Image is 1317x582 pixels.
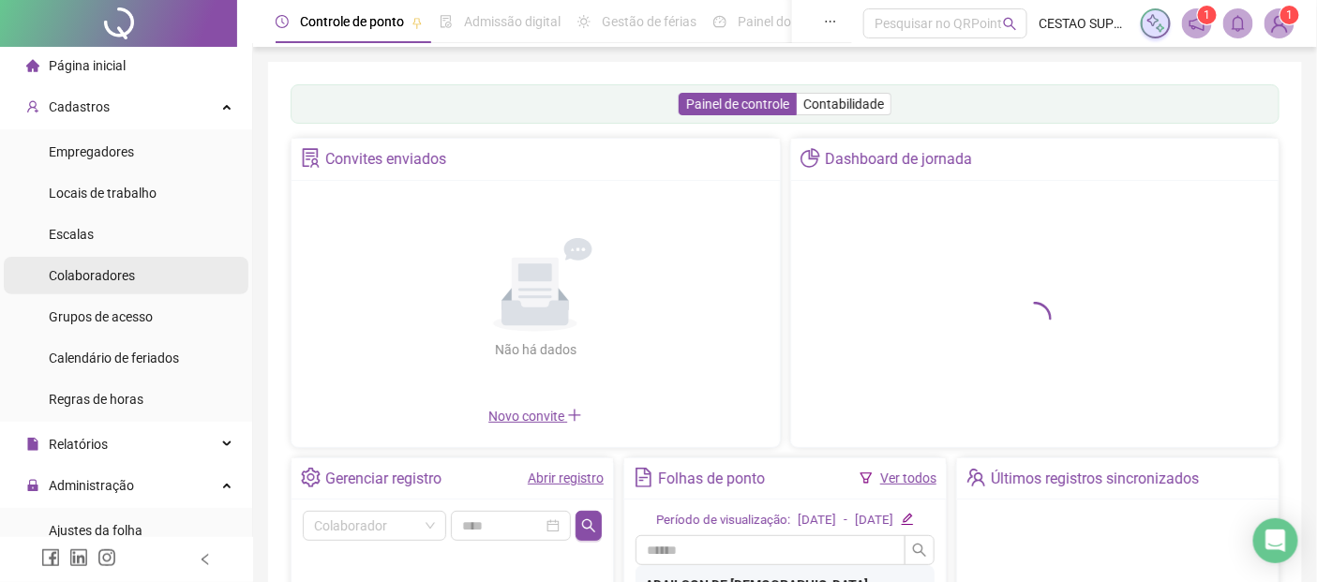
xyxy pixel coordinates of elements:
[844,511,847,530] div: -
[49,99,110,114] span: Cadastros
[26,438,39,451] span: file
[69,548,88,567] span: linkedin
[855,511,893,530] div: [DATE]
[528,470,604,485] a: Abrir registro
[49,478,134,493] span: Administração
[577,15,591,28] span: sun
[49,268,135,283] span: Colaboradores
[276,15,289,28] span: clock-circle
[26,100,39,113] span: user-add
[325,463,441,495] div: Gerenciar registro
[1003,17,1017,31] span: search
[634,468,653,487] span: file-text
[1189,15,1205,32] span: notification
[464,14,561,29] span: Admissão digital
[41,548,60,567] span: facebook
[26,479,39,492] span: lock
[803,97,884,112] span: Contabilidade
[49,186,157,201] span: Locais de trabalho
[713,15,726,28] span: dashboard
[798,511,836,530] div: [DATE]
[1287,8,1294,22] span: 1
[912,543,927,558] span: search
[199,553,212,566] span: left
[1145,13,1166,34] img: sparkle-icon.fc2bf0ac1784a2077858766a79e2daf3.svg
[26,59,39,72] span: home
[440,15,453,28] span: file-done
[825,143,972,175] div: Dashboard de jornada
[49,523,142,538] span: Ajustes da folha
[49,227,94,242] span: Escalas
[824,15,837,28] span: ellipsis
[1018,302,1052,336] span: loading
[1230,15,1247,32] span: bell
[801,148,820,168] span: pie-chart
[1280,6,1299,24] sup: Atualize o seu contato no menu Meus Dados
[602,14,696,29] span: Gestão de férias
[1198,6,1217,24] sup: 1
[1205,8,1211,22] span: 1
[860,471,873,485] span: filter
[412,17,423,28] span: pushpin
[567,408,582,423] span: plus
[581,518,596,533] span: search
[49,392,143,407] span: Regras de horas
[1039,13,1130,34] span: CESTAO SUPERMERCADOS
[488,409,582,424] span: Novo convite
[449,339,621,360] div: Não há dados
[301,148,321,168] span: solution
[991,463,1199,495] div: Últimos registros sincronizados
[49,351,179,366] span: Calendário de feriados
[49,144,134,159] span: Empregadores
[686,97,789,112] span: Painel de controle
[1253,518,1298,563] div: Open Intercom Messenger
[325,143,446,175] div: Convites enviados
[880,470,936,485] a: Ver todos
[301,468,321,487] span: setting
[966,468,986,487] span: team
[97,548,116,567] span: instagram
[49,58,126,73] span: Página inicial
[656,511,790,530] div: Período de visualização:
[300,14,404,29] span: Controle de ponto
[901,513,913,525] span: edit
[49,437,108,452] span: Relatórios
[738,14,811,29] span: Painel do DP
[1265,9,1294,37] img: 84849
[658,463,765,495] div: Folhas de ponto
[49,309,153,324] span: Grupos de acesso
